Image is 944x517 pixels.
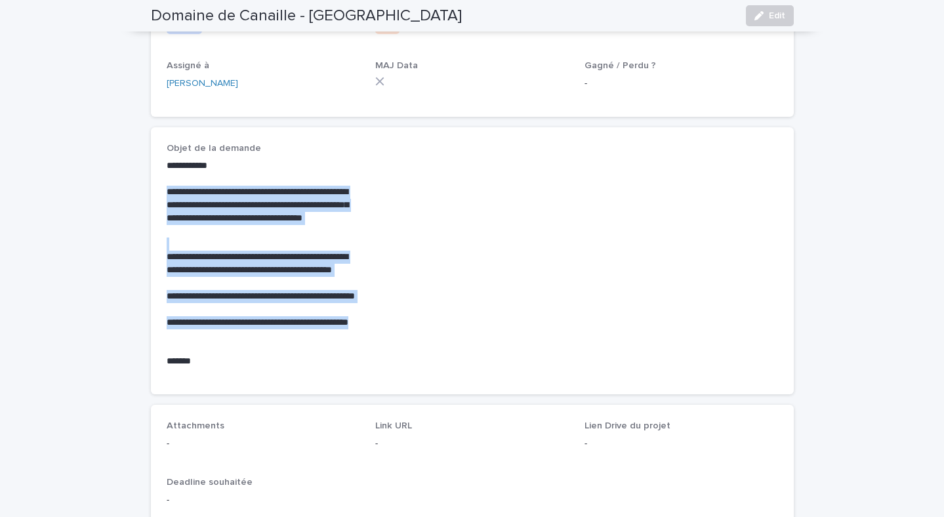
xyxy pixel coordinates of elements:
p: - [375,437,569,451]
span: Deadline souhaitée [167,478,253,487]
a: [PERSON_NAME] [167,77,238,91]
span: Objet de la demande [167,144,261,153]
span: MAJ Data [375,61,418,70]
span: Edit [769,11,785,20]
button: Edit [746,5,794,26]
span: Assigné à [167,61,209,70]
p: - [167,437,360,451]
h2: Domaine de Canaille - [GEOGRAPHIC_DATA] [151,7,462,26]
p: - [585,77,778,91]
span: Attachments [167,421,224,430]
span: Link URL [375,421,412,430]
p: - [167,493,778,507]
span: Gagné / Perdu ? [585,61,656,70]
span: Lien Drive du projet [585,421,670,430]
p: - [585,437,778,451]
